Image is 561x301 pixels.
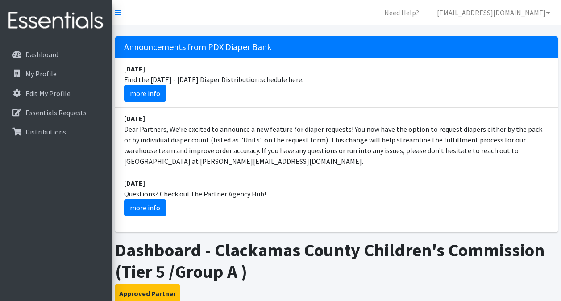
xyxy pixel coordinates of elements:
[25,69,57,78] p: My Profile
[430,4,557,21] a: [EMAIL_ADDRESS][DOMAIN_NAME]
[4,65,108,83] a: My Profile
[25,89,71,98] p: Edit My Profile
[115,172,558,222] li: Questions? Check out the Partner Agency Hub!
[4,84,108,102] a: Edit My Profile
[124,64,145,73] strong: [DATE]
[115,36,558,58] h5: Announcements from PDX Diaper Bank
[115,58,558,108] li: Find the [DATE] - [DATE] Diaper Distribution schedule here:
[377,4,426,21] a: Need Help?
[124,179,145,188] strong: [DATE]
[124,85,166,102] a: more info
[25,50,58,59] p: Dashboard
[4,104,108,121] a: Essentials Requests
[4,6,108,36] img: HumanEssentials
[25,127,66,136] p: Distributions
[4,123,108,141] a: Distributions
[25,108,87,117] p: Essentials Requests
[124,114,145,123] strong: [DATE]
[115,108,558,172] li: Dear Partners, We’re excited to announce a new feature for diaper requests! You now have the opti...
[115,239,558,282] h1: Dashboard - Clackamas County Children's Commission (Tier 5 /Group A )
[124,199,166,216] a: more info
[4,46,108,63] a: Dashboard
